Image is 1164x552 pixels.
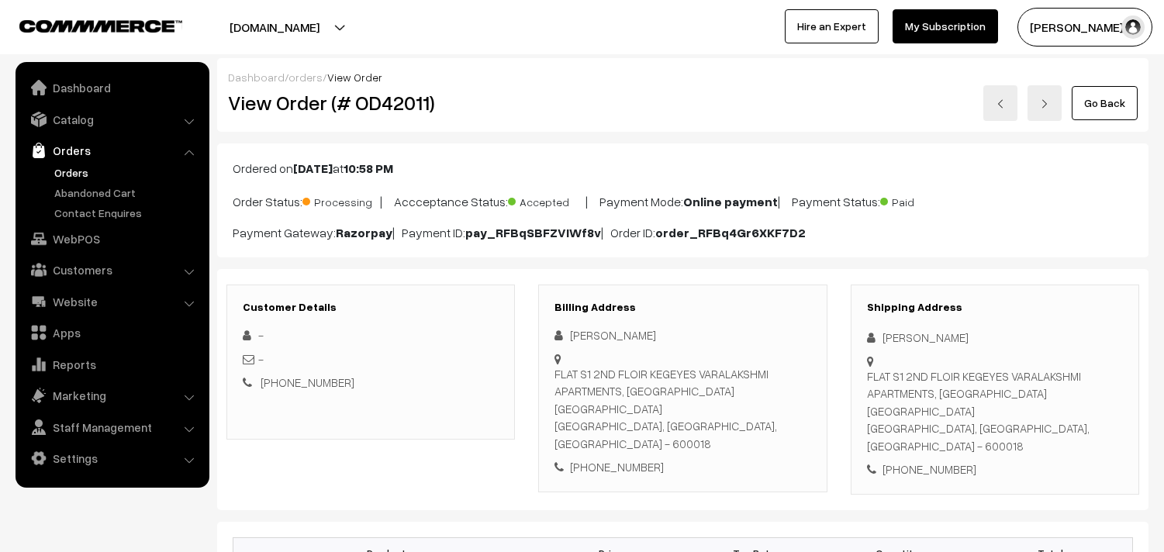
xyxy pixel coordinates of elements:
[893,9,998,43] a: My Subscription
[228,71,285,84] a: Dashboard
[50,185,204,201] a: Abandoned Cart
[293,160,333,176] b: [DATE]
[19,319,204,347] a: Apps
[261,375,354,389] a: [PHONE_NUMBER]
[19,16,155,34] a: COMMMERCE
[19,136,204,164] a: Orders
[867,367,1123,455] div: FLAT S1 2ND FLOIR KEGEYES VARALAKSHMI APARTMENTS, [GEOGRAPHIC_DATA] [GEOGRAPHIC_DATA] [GEOGRAPHIC...
[554,458,810,476] div: [PHONE_NUMBER]
[19,256,204,284] a: Customers
[465,225,601,240] b: pay_RFBqSBFZVIWf8v
[1121,16,1145,39] img: user
[867,329,1123,347] div: [PERSON_NAME]
[302,190,380,210] span: Processing
[50,205,204,221] a: Contact Enquires
[867,461,1123,478] div: [PHONE_NUMBER]
[243,326,499,344] div: -
[554,326,810,344] div: [PERSON_NAME]
[19,381,204,409] a: Marketing
[19,74,204,102] a: Dashboard
[19,350,204,378] a: Reports
[554,301,810,314] h3: Billing Address
[233,223,1133,242] p: Payment Gateway: | Payment ID: | Order ID:
[288,71,323,84] a: orders
[228,91,516,115] h2: View Order (# OD42011)
[1017,8,1152,47] button: [PERSON_NAME] s…
[880,190,958,210] span: Paid
[554,365,810,453] div: FLAT S1 2ND FLOIR KEGEYES VARALAKSHMI APARTMENTS, [GEOGRAPHIC_DATA] [GEOGRAPHIC_DATA] [GEOGRAPHIC...
[327,71,382,84] span: View Order
[655,225,806,240] b: order_RFBq4Gr6XKF7D2
[508,190,585,210] span: Accepted
[50,164,204,181] a: Orders
[683,194,778,209] b: Online payment
[233,190,1133,211] p: Order Status: | Accceptance Status: | Payment Mode: | Payment Status:
[867,301,1123,314] h3: Shipping Address
[1072,86,1138,120] a: Go Back
[175,8,374,47] button: [DOMAIN_NAME]
[19,288,204,316] a: Website
[344,160,393,176] b: 10:58 PM
[996,99,1005,109] img: left-arrow.png
[19,225,204,253] a: WebPOS
[19,413,204,441] a: Staff Management
[243,350,499,368] div: -
[228,69,1138,85] div: / /
[336,225,392,240] b: Razorpay
[1040,99,1049,109] img: right-arrow.png
[19,20,182,32] img: COMMMERCE
[785,9,879,43] a: Hire an Expert
[19,444,204,472] a: Settings
[19,105,204,133] a: Catalog
[243,301,499,314] h3: Customer Details
[233,159,1133,178] p: Ordered on at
